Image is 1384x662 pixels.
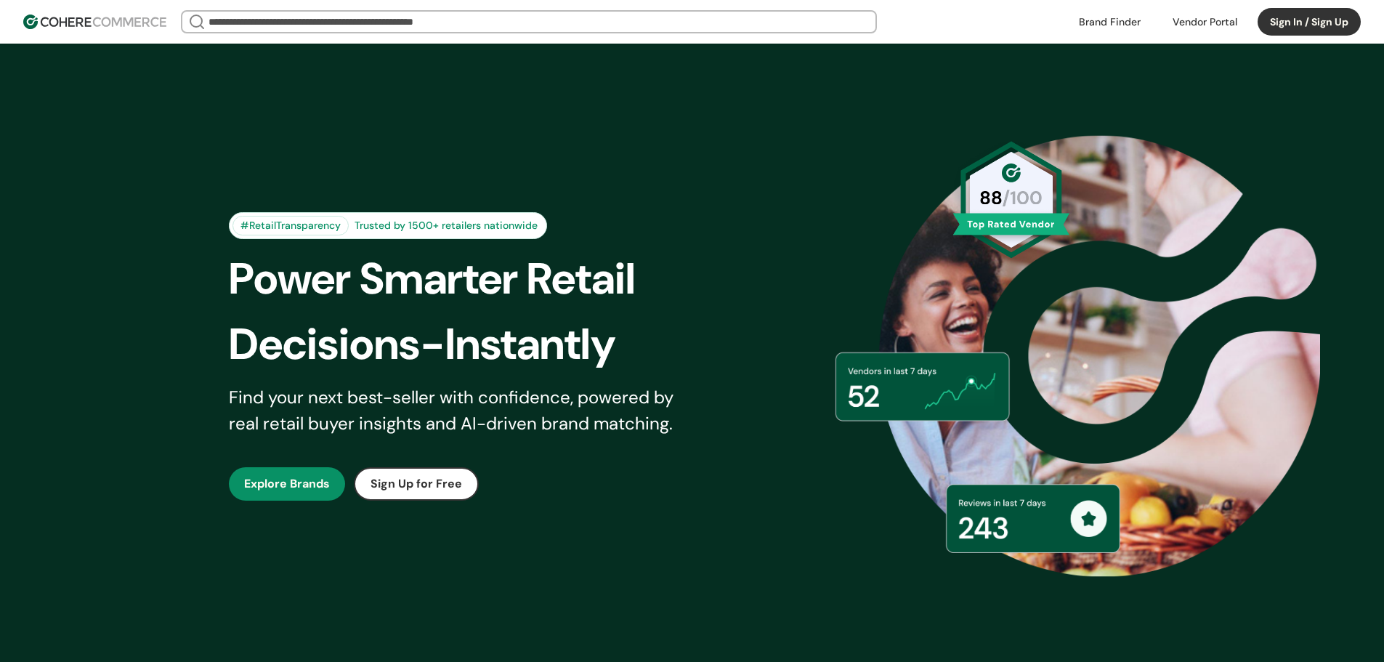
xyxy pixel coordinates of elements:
div: Trusted by 1500+ retailers nationwide [349,218,543,233]
button: Sign Up for Free [354,467,479,501]
button: Explore Brands [229,467,345,501]
div: Decisions-Instantly [229,312,717,377]
button: Sign In / Sign Up [1258,8,1361,36]
div: Power Smarter Retail [229,246,717,312]
div: #RetailTransparency [232,216,349,235]
div: Find your next best-seller with confidence, powered by real retail buyer insights and AI-driven b... [229,384,692,437]
img: Cohere Logo [23,15,166,29]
